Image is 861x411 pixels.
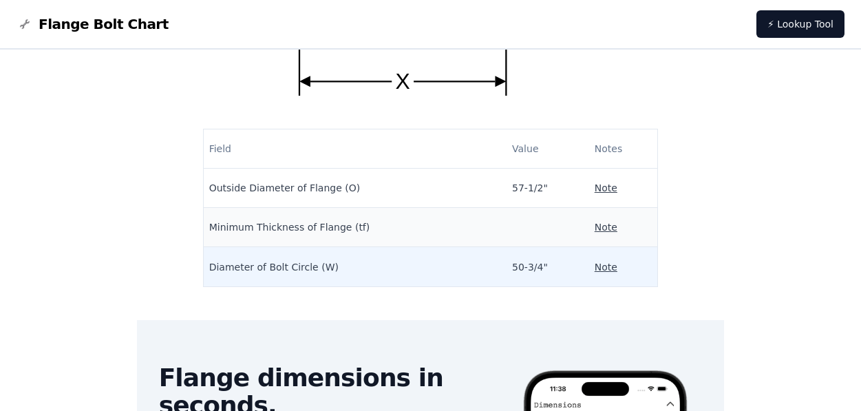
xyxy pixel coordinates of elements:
td: Outside Diameter of Flange (O) [204,169,507,208]
span: Flange Bolt Chart [39,14,169,34]
td: Minimum Thickness of Flange (tf) [204,208,507,247]
td: 57-1/2" [507,169,589,208]
text: X [396,69,410,94]
a: ⚡ Lookup Tool [756,10,844,38]
img: Flange Bolt Chart Logo [17,16,33,32]
button: Note [595,260,617,274]
button: Note [595,220,617,234]
th: Field [204,129,507,169]
button: Note [595,181,617,195]
td: 50-3/4" [507,247,589,286]
th: Notes [589,129,658,169]
td: Diameter of Bolt Circle (W) [204,247,507,286]
th: Value [507,129,589,169]
a: Flange Bolt Chart LogoFlange Bolt Chart [17,14,169,34]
